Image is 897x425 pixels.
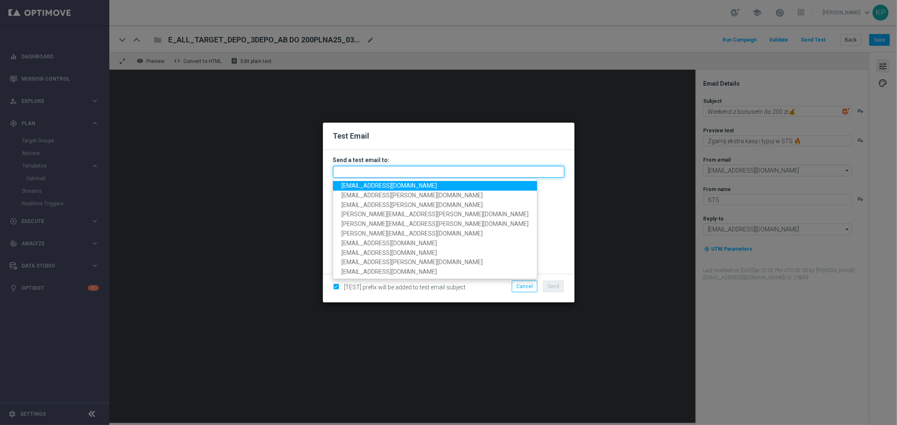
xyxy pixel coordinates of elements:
a: [PERSON_NAME][EMAIL_ADDRESS][PERSON_NAME][DOMAIN_NAME] [333,219,537,229]
a: [EMAIL_ADDRESS][PERSON_NAME][DOMAIN_NAME] [333,257,537,267]
a: [EMAIL_ADDRESS][DOMAIN_NAME] [333,239,537,248]
span: [PERSON_NAME][EMAIL_ADDRESS][DOMAIN_NAME] [341,230,483,237]
a: [EMAIL_ADDRESS][DOMAIN_NAME] [333,267,537,277]
a: [EMAIL_ADDRESS][PERSON_NAME][DOMAIN_NAME] [333,200,537,210]
button: Send [543,281,564,292]
span: [EMAIL_ADDRESS][DOMAIN_NAME] [341,240,437,247]
h2: Test Email [333,131,564,141]
a: [EMAIL_ADDRESS][DOMAIN_NAME] [333,248,537,257]
a: [EMAIL_ADDRESS][PERSON_NAME][DOMAIN_NAME] [333,191,537,200]
span: [EMAIL_ADDRESS][DOMAIN_NAME] [341,182,437,189]
button: Cancel [512,281,537,292]
span: Send [548,283,559,289]
span: [PERSON_NAME][EMAIL_ADDRESS][PERSON_NAME][DOMAIN_NAME] [341,211,529,218]
a: [PERSON_NAME][EMAIL_ADDRESS][DOMAIN_NAME] [333,229,537,239]
span: [EMAIL_ADDRESS][PERSON_NAME][DOMAIN_NAME] [341,201,483,208]
a: [PERSON_NAME][EMAIL_ADDRESS][PERSON_NAME][DOMAIN_NAME] [333,210,537,219]
span: [EMAIL_ADDRESS][PERSON_NAME][DOMAIN_NAME] [341,259,483,265]
span: [EMAIL_ADDRESS][DOMAIN_NAME] [341,268,437,275]
span: [PERSON_NAME][EMAIL_ADDRESS][PERSON_NAME][DOMAIN_NAME] [341,220,529,227]
span: [EMAIL_ADDRESS][PERSON_NAME][DOMAIN_NAME] [341,192,483,199]
a: [EMAIL_ADDRESS][DOMAIN_NAME] [333,181,537,191]
h3: Send a test email to: [333,156,564,164]
span: [TEST] prefix will be added to test email subject [344,284,466,291]
span: [EMAIL_ADDRESS][DOMAIN_NAME] [341,249,437,256]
